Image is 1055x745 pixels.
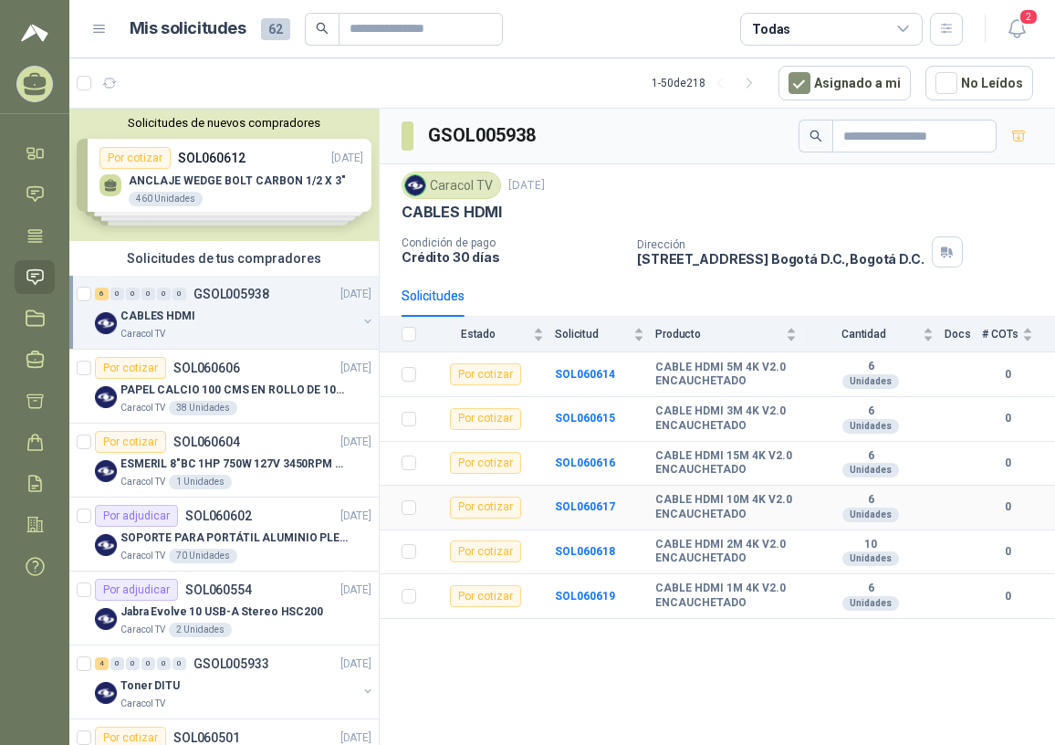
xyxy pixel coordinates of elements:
div: 0 [172,288,186,300]
img: Company Logo [95,682,117,704]
b: 6 [808,449,934,464]
span: Cantidad [808,328,919,341]
b: SOL060616 [555,456,615,469]
p: Caracol TV [120,327,165,341]
div: Por cotizar [95,431,166,453]
div: 0 [110,288,124,300]
b: 10 [808,538,934,552]
b: CABLE HDMI 1M 4K V2.0 ENCAUCHETADO [655,582,797,610]
a: 4 0 0 0 0 0 GSOL005933[DATE] Company LogoToner DITUCaracol TV [95,653,375,711]
p: SOL060501 [173,731,240,744]
button: Asignado a mi [778,66,911,100]
img: Company Logo [95,460,117,482]
div: 0 [141,657,155,670]
th: Docs [945,317,982,352]
span: Estado [427,328,529,341]
b: 0 [982,455,1033,472]
b: CABLE HDMI 2M 4K V2.0 ENCAUCHETADO [655,538,797,566]
a: Por cotizarSOL060604[DATE] Company LogoESMERIL 8"BC 1HP 750W 127V 3450RPM URREACaracol TV1 Unidades [69,424,379,498]
img: Company Logo [95,386,117,408]
div: 70 Unidades [169,549,237,563]
th: # COTs [982,317,1055,352]
div: 4 [95,657,109,670]
b: CABLE HDMI 3M 4K V2.0 ENCAUCHETADO [655,404,797,433]
div: 2 Unidades [169,623,232,637]
p: Caracol TV [120,549,165,563]
p: Caracol TV [120,401,165,415]
span: Producto [655,328,782,341]
p: SOL060602 [185,509,252,522]
p: [DATE] [508,177,545,194]
button: No Leídos [925,66,1033,100]
th: Cantidad [808,317,945,352]
div: Solicitudes [402,286,465,306]
a: Por adjudicarSOL060554[DATE] Company LogoJabra Evolve 10 USB-A Stereo HSC200Caracol TV2 Unidades [69,572,379,645]
div: Por adjudicar [95,579,178,601]
div: 0 [141,288,155,300]
div: Por cotizar [95,357,166,379]
div: 1 Unidades [169,475,232,489]
p: Caracol TV [120,475,165,489]
b: 0 [982,588,1033,605]
th: Solicitud [555,317,655,352]
div: 0 [126,288,140,300]
button: Solicitudes de nuevos compradores [77,116,371,130]
div: Unidades [842,508,899,522]
img: Company Logo [95,312,117,334]
a: SOL060614 [555,368,615,381]
p: [DATE] [340,286,371,303]
div: Por cotizar [450,452,521,474]
a: SOL060615 [555,412,615,425]
div: Unidades [842,551,899,566]
div: Unidades [842,596,899,611]
img: Logo peakr [21,22,48,44]
h3: GSOL005938 [428,121,538,150]
h1: Mis solicitudes [130,16,246,42]
p: [DATE] [340,582,371,599]
p: Jabra Evolve 10 USB-A Stereo HSC200 [120,603,323,621]
div: 1 - 50 de 218 [652,68,764,98]
div: Solicitudes de tus compradores [69,241,379,276]
a: 6 0 0 0 0 0 GSOL005938[DATE] Company LogoCABLES HDMICaracol TV [95,283,375,341]
p: Dirección [637,238,924,251]
div: Por cotizar [450,363,521,385]
div: Por cotizar [450,585,521,607]
div: 0 [157,288,171,300]
p: [DATE] [340,360,371,377]
p: PAPEL CALCIO 100 CMS EN ROLLO DE 100 GR [120,382,348,399]
span: search [810,130,822,142]
a: SOL060619 [555,590,615,603]
th: Estado [427,317,555,352]
a: Por adjudicarSOL060602[DATE] Company LogoSOPORTE PARA PORTÁTIL ALUMINIO PLEGABLE VTACaracol TV70 ... [69,498,379,572]
p: GSOL005933 [193,657,269,670]
p: [DATE] [340,656,371,673]
p: [STREET_ADDRESS] Bogotá D.C. , Bogotá D.C. [637,251,924,267]
b: SOL060618 [555,545,615,558]
b: 6 [808,493,934,508]
div: Por cotizar [450,540,521,562]
b: 0 [982,410,1033,427]
p: Toner DITU [120,677,180,695]
button: 2 [1000,13,1033,46]
div: 0 [126,657,140,670]
p: Crédito 30 días [402,249,622,265]
span: search [316,22,329,35]
p: SOL060604 [173,435,240,448]
span: 2 [1018,8,1039,26]
img: Company Logo [95,534,117,556]
p: [DATE] [340,508,371,525]
b: 0 [982,366,1033,383]
p: CABLES HDMI [120,308,195,325]
b: 6 [808,582,934,596]
div: Unidades [842,419,899,434]
div: Por cotizar [450,497,521,519]
b: 0 [982,498,1033,516]
b: 6 [808,360,934,374]
div: 38 Unidades [169,401,237,415]
span: 62 [261,18,290,40]
p: SOL060606 [173,362,240,374]
span: Solicitud [555,328,630,341]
